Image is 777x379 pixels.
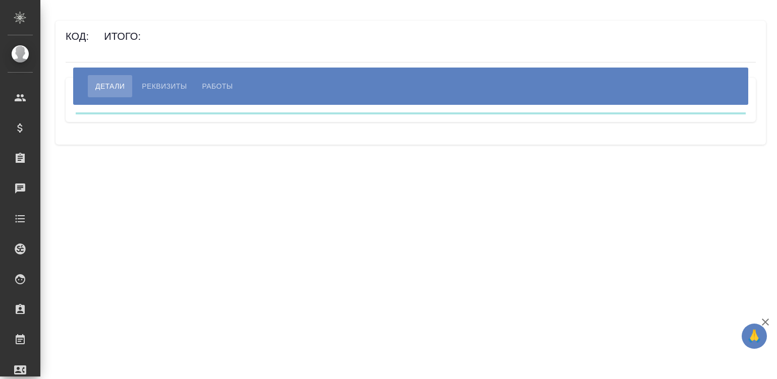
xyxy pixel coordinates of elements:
span: 🙏 [746,326,763,347]
h6: Код: [66,31,94,42]
span: Реквизиты [142,80,187,92]
h6: Итого: [104,31,146,42]
button: 🙏 [742,324,767,349]
span: Детали [95,80,125,92]
span: Работы [202,80,233,92]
